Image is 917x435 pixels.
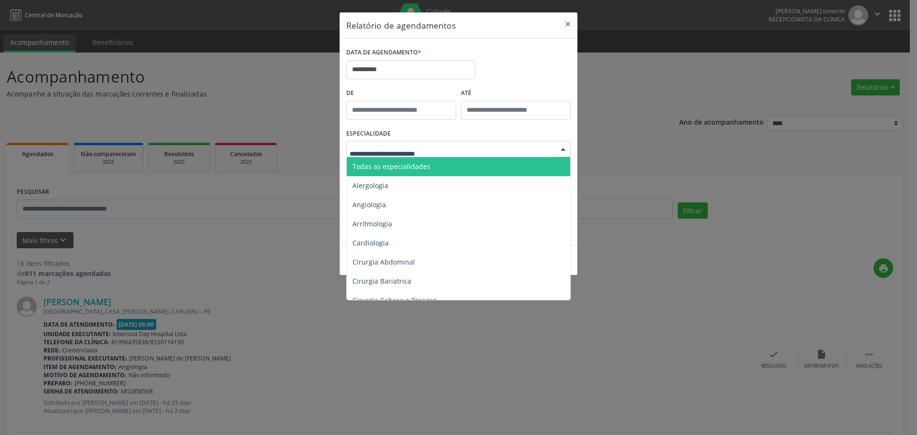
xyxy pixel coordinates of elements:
label: DATA DE AGENDAMENTO [346,45,421,60]
button: Close [558,12,577,36]
span: Cirurgia Abdominal [352,257,415,266]
span: Todas as especialidades [352,162,430,171]
span: Angiologia [352,200,386,209]
label: De [346,86,456,101]
span: Cirurgia Bariatrica [352,276,411,286]
label: ESPECIALIDADE [346,127,391,141]
span: Cardiologia [352,238,389,247]
span: Arritmologia [352,219,392,228]
h5: Relatório de agendamentos [346,19,456,32]
span: Alergologia [352,181,388,190]
label: ATÉ [461,86,571,101]
span: Cirurgia Cabeça e Pescoço [352,296,437,305]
